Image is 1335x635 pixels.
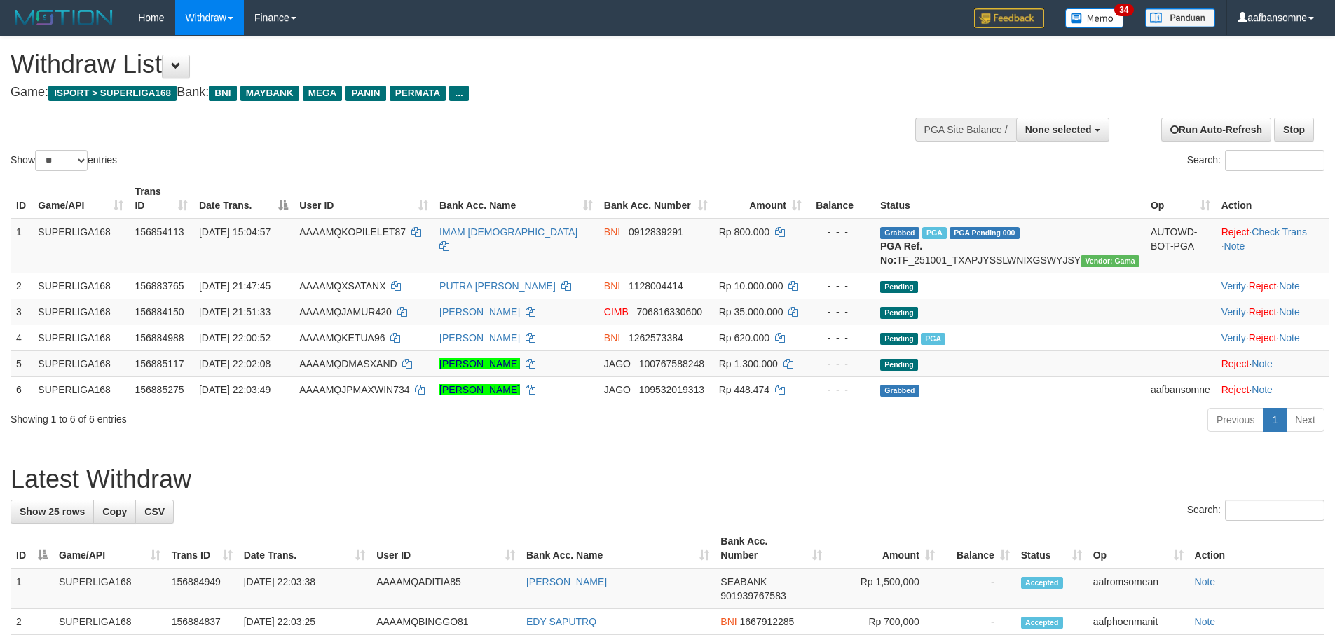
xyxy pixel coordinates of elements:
span: Copy 706816330600 to clipboard [637,306,702,317]
span: Pending [880,333,918,345]
a: Note [1279,306,1300,317]
span: Accepted [1021,577,1063,589]
span: 156884988 [135,332,184,343]
a: [PERSON_NAME] [439,358,520,369]
td: aafromsomean [1088,568,1189,609]
th: Trans ID: activate to sort column ascending [166,528,238,568]
span: AAAAMQKOPILELET87 [299,226,406,238]
span: [DATE] 22:00:52 [199,332,271,343]
th: Bank Acc. Name: activate to sort column ascending [434,179,598,219]
td: [DATE] 22:03:25 [238,609,371,635]
span: Rp 620.000 [719,332,769,343]
span: BNI [604,332,620,343]
span: Copy 1128004414 to clipboard [629,280,683,292]
span: MEGA [303,86,343,101]
td: · [1216,350,1329,376]
span: 156884150 [135,306,184,317]
span: AAAAMQXSATANX [299,280,385,292]
a: Note [1279,332,1300,343]
a: Note [1195,616,1216,627]
button: None selected [1016,118,1109,142]
span: MAYBANK [240,86,299,101]
a: IMAM [DEMOGRAPHIC_DATA] [439,226,577,238]
td: 5 [11,350,32,376]
th: Bank Acc. Name: activate to sort column ascending [521,528,715,568]
span: 156854113 [135,226,184,238]
td: · · [1216,273,1329,299]
span: Copy 901939767583 to clipboard [720,590,786,601]
td: SUPERLIGA168 [32,376,129,402]
td: 6 [11,376,32,402]
span: Rp 448.474 [719,384,769,395]
span: Copy 100767588248 to clipboard [639,358,704,369]
a: Check Trans [1252,226,1307,238]
td: Rp 1,500,000 [828,568,940,609]
td: aafbansomne [1145,376,1216,402]
span: Show 25 rows [20,506,85,517]
select: Showentries [35,150,88,171]
td: · · [1216,299,1329,325]
th: Action [1189,528,1324,568]
a: Copy [93,500,136,524]
td: 2 [11,273,32,299]
td: SUPERLIGA168 [32,350,129,376]
td: SUPERLIGA168 [53,568,166,609]
a: EDY SAPUTRQ [526,616,596,627]
td: 3 [11,299,32,325]
a: Previous [1207,408,1264,432]
span: 156883765 [135,280,184,292]
span: Copy 1262573384 to clipboard [629,332,683,343]
span: BNI [604,226,620,238]
input: Search: [1225,500,1324,521]
span: [DATE] 15:04:57 [199,226,271,238]
th: Game/API: activate to sort column ascending [32,179,129,219]
span: Vendor URL: https://trx31.1velocity.biz [1081,255,1139,267]
a: Note [1195,576,1216,587]
span: JAGO [604,358,631,369]
span: Pending [880,281,918,293]
span: SEABANK [720,576,767,587]
img: MOTION_logo.png [11,7,117,28]
a: Show 25 rows [11,500,94,524]
span: 34 [1114,4,1133,16]
th: Bank Acc. Number: activate to sort column ascending [715,528,828,568]
div: - - - [813,331,869,345]
a: [PERSON_NAME] [439,384,520,395]
div: - - - [813,225,869,239]
td: · · [1216,325,1329,350]
a: Verify [1221,332,1246,343]
span: Grabbed [880,227,919,239]
th: Game/API: activate to sort column ascending [53,528,166,568]
td: · · [1216,219,1329,273]
td: [DATE] 22:03:38 [238,568,371,609]
a: Reject [1221,358,1250,369]
th: Bank Acc. Number: activate to sort column ascending [598,179,713,219]
span: CIMB [604,306,629,317]
td: SUPERLIGA168 [32,219,129,273]
a: Note [1252,384,1273,395]
span: Rp 800.000 [719,226,769,238]
td: Rp 700,000 [828,609,940,635]
a: Note [1224,240,1245,252]
th: Date Trans.: activate to sort column descending [193,179,294,219]
span: CSV [144,506,165,517]
a: Verify [1221,280,1246,292]
a: CSV [135,500,174,524]
span: 156885117 [135,358,184,369]
td: SUPERLIGA168 [53,609,166,635]
b: PGA Ref. No: [880,240,922,266]
div: - - - [813,279,869,293]
span: ... [449,86,468,101]
span: Rp 1.300.000 [719,358,778,369]
th: Status [875,179,1145,219]
th: ID: activate to sort column descending [11,528,53,568]
span: Marked by aafphoenmanit [921,333,945,345]
th: User ID: activate to sort column ascending [371,528,521,568]
a: [PERSON_NAME] [439,306,520,317]
a: Note [1252,358,1273,369]
span: [DATE] 21:47:45 [199,280,271,292]
td: - [940,568,1015,609]
div: PGA Site Balance / [915,118,1016,142]
span: BNI [604,280,620,292]
label: Search: [1187,150,1324,171]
